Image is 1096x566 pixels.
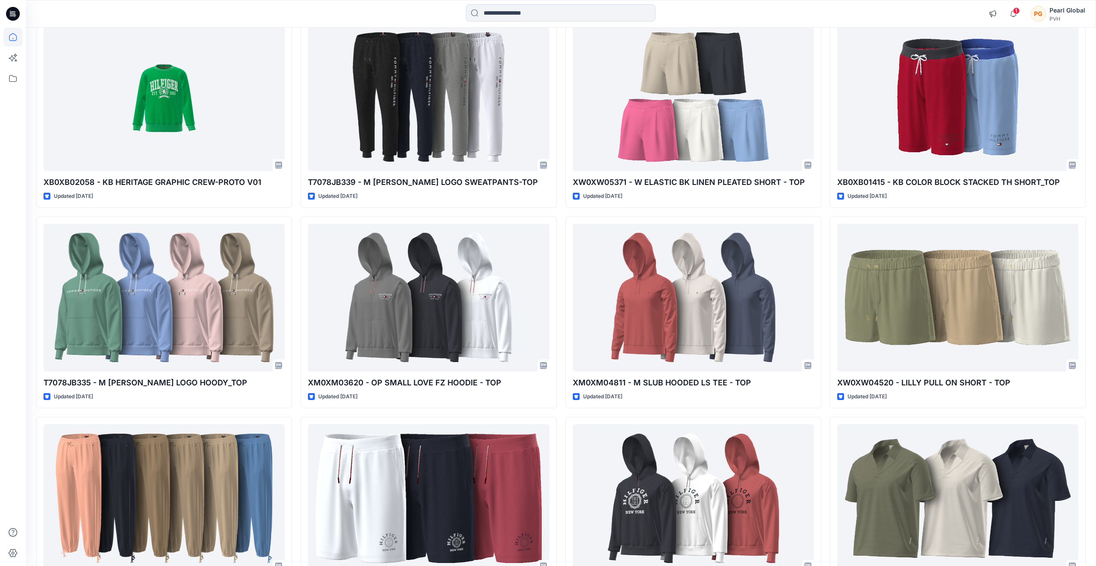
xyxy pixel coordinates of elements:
div: PVH [1049,16,1085,22]
p: Updated [DATE] [54,392,93,401]
a: XB0XB01415 - KB COLOR BLOCK STACKED TH SHORT_TOP [837,23,1078,171]
p: Updated [DATE] [848,192,887,201]
div: Pearl Global [1049,5,1085,16]
p: XW0XW05371 - W ELASTIC BK LINEN PLEATED SHORT - TOP [573,176,814,188]
p: Updated [DATE] [318,192,357,201]
p: XB0XB02058 - KB HERITAGE GRAPHIC CREW-PROTO V01 [43,176,285,188]
p: XM0XM03620 - OP SMALL LOVE FZ HOODIE - TOP [308,377,549,389]
a: T7078JB339 - M TOMMY LOGO SWEATPANTS-TOP [308,23,549,171]
a: XW0XW05371 - W ELASTIC BK LINEN PLEATED SHORT - TOP [573,23,814,171]
p: Updated [DATE] [583,392,622,401]
p: XB0XB01415 - KB COLOR BLOCK STACKED TH SHORT_TOP [837,176,1078,188]
p: Updated [DATE] [318,392,357,401]
span: 1 [1013,7,1020,14]
p: T7078JB335 - M [PERSON_NAME] LOGO HOODY_TOP [43,377,285,389]
p: Updated [DATE] [848,392,887,401]
a: XM0XM04811 - M SLUB HOODED LS TEE - TOP [573,224,814,372]
a: XW0XW04520 - LILLY PULL ON SHORT - TOP [837,224,1078,372]
p: T7078JB339 - M [PERSON_NAME] LOGO SWEATPANTS-TOP [308,176,549,188]
a: XB0XB02058 - KB HERITAGE GRAPHIC CREW-PROTO V01 [43,23,285,171]
a: XM0XM03620 - OP SMALL LOVE FZ HOODIE - TOP [308,224,549,372]
p: XM0XM04811 - M SLUB HOODED LS TEE - TOP [573,377,814,389]
div: PG [1031,6,1046,22]
p: Updated [DATE] [583,192,622,201]
p: Updated [DATE] [54,192,93,201]
p: XW0XW04520 - LILLY PULL ON SHORT - TOP [837,377,1078,389]
a: T7078JB335 - M TOMMY LOGO HOODY_TOP [43,224,285,372]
